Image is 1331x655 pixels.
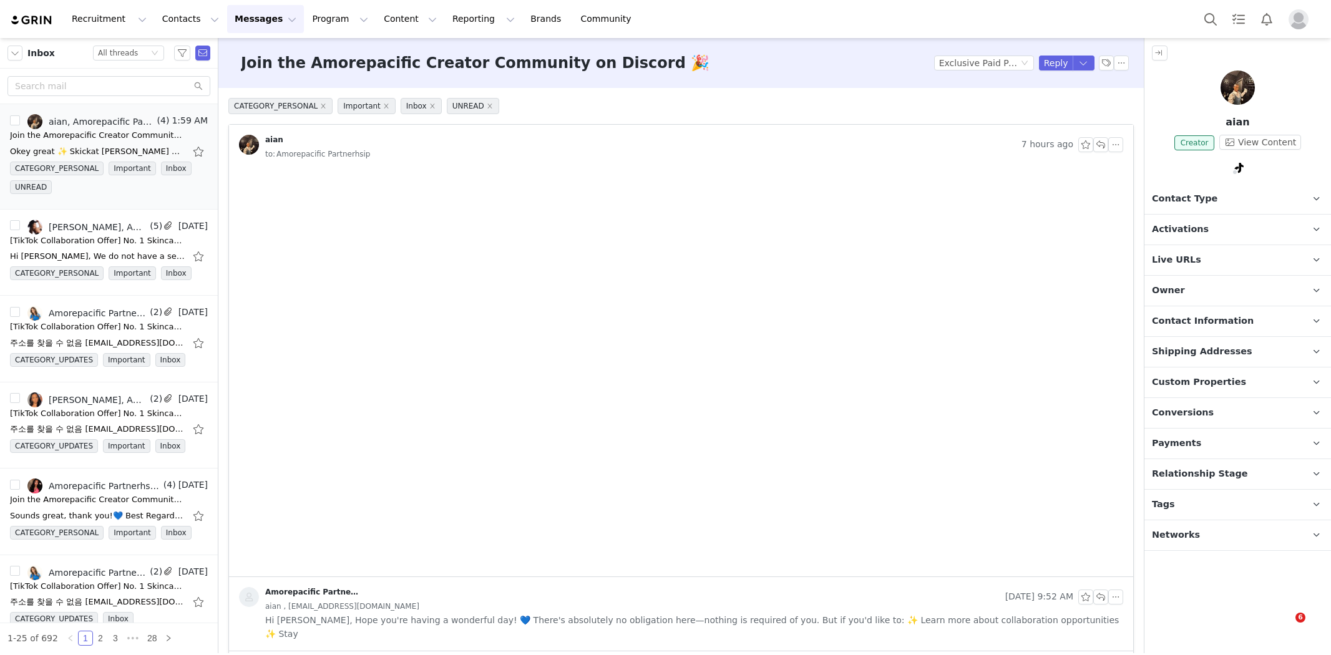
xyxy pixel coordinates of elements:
[1225,5,1252,33] a: Tasks
[94,631,107,645] a: 2
[147,565,162,578] span: (2)
[10,493,185,506] div: Join the Amorepacific Creator Community on Discord 🎉
[93,631,108,646] li: 2
[1144,115,1331,130] p: aian
[573,5,645,33] a: Community
[1295,613,1305,623] span: 6
[10,439,98,453] span: CATEGORY_UPDATES
[123,631,143,646] span: •••
[1174,135,1215,150] span: Creator
[98,46,138,60] div: All threads
[147,392,162,405] span: (2)
[10,14,54,26] img: grin logo
[143,631,162,646] li: 28
[155,114,170,127] span: (4)
[63,631,78,646] li: Previous Page
[108,631,123,646] li: 3
[1152,284,1185,298] span: Owner
[228,98,333,114] span: CATEGORY_PERSONAL
[10,162,104,175] span: CATEGORY_PERSONAL
[103,353,150,367] span: Important
[49,568,147,578] div: Amorepacific Partnerhsip, Mail Delivery Subsystem, Nurse.Tori
[1005,589,1073,604] span: [DATE] 9:52 AM
[109,266,156,280] span: Important
[383,103,389,109] i: icon: close
[10,235,185,247] div: [TikTok Collaboration Offer] No. 1 Skincare Brand ILLIYOON
[151,49,158,58] i: icon: down
[161,631,176,646] li: Next Page
[401,98,442,114] span: Inbox
[10,407,185,420] div: [TikTok Collaboration Offer] No. 1 Skincare Brand ILLIYOON
[1039,56,1073,70] button: Reply
[27,220,147,235] a: [PERSON_NAME], Amorepacific Partnerhsip, beautyybird, [PERSON_NAME]
[161,266,192,280] span: Inbox
[447,98,499,114] span: UNREAD
[239,587,259,607] img: placeholder-contacts.jpeg
[1152,406,1214,420] span: Conversions
[78,631,93,646] li: 1
[27,392,147,407] a: [PERSON_NAME], Amorepacific Partnerhsip, Mail Delivery Subsystem
[445,5,522,33] button: Reporting
[10,596,185,608] div: 주소를 찾을 수 없음 tipsfromtorimanagment@gmail.com 주소를 찾을 수 없거나 해당 주소에서 메일을 받을 수 없어 메일이 전송되지 않았습니다. 자세히 ...
[239,135,283,155] a: aian
[155,353,186,367] span: Inbox
[939,56,1018,70] div: Exclusive Paid Partnership ✨Korea's No.1 Moisturizer from Illiyoon💌
[320,103,326,109] i: icon: close
[103,439,150,453] span: Important
[161,478,176,492] span: (4)
[7,76,210,96] input: Search mail
[1152,192,1217,206] span: Contact Type
[1152,376,1246,389] span: Custom Properties
[27,306,147,321] a: Amorepacific Partnerhsip, Mail Delivery Subsystem, Nurse.Tori
[144,631,161,645] a: 28
[49,222,147,232] div: [PERSON_NAME], Amorepacific Partnerhsip, beautyybird, [PERSON_NAME]
[10,580,185,593] div: [TikTok Collaboration Offer] No. 1 Skincare Brand ILLIYOON
[27,392,42,407] img: 1212037c-5da3-4219-933c-a6abe60050d0--s.jpg
[194,82,203,90] i: icon: search
[229,125,1133,171] div: aian 7 hours agoto:Amorepacific Partnerhsip
[1197,5,1224,33] button: Search
[1289,9,1309,29] img: placeholder-profile.jpg
[1219,135,1301,150] button: View Content
[27,114,155,129] a: aian, Amorepacific Partnerhsip
[239,135,259,155] img: b82949e4-116f-40b4-9b02-33f36d523613.jpg
[1152,467,1248,481] span: Relationship Stage
[305,5,376,33] button: Program
[265,587,359,597] div: Amorepacific Partnerhsip
[1152,528,1200,542] span: Networks
[27,565,42,580] img: 19bf670a-ae07-4e4c-b947-bc48a5251d20.jpg
[10,337,185,349] div: 주소를 찾을 수 없음 tipsfromtorimanagment@gmail.com 주소를 찾을 수 없거나 해당 주소에서 메일을 받을 수 없어 메일이 전송되지 않았습니다. 자세히 ...
[10,266,104,280] span: CATEGORY_PERSONAL
[1152,437,1201,450] span: Payments
[27,114,42,129] img: b82949e4-116f-40b4-9b02-33f36d523613.jpg
[109,631,122,645] a: 3
[49,481,161,491] div: Amorepacific Partnerhsip, Treasure [PERSON_NAME]
[27,565,147,580] a: Amorepacific Partnerhsip, Mail Delivery Subsystem, Nurse.Tori
[49,117,155,127] div: aian, Amorepacific Partnerhsip
[10,510,185,522] div: Sounds great, thank you!💙 Best Regards, TMN MANAGEMENT GROUP From: Amorepacific Partnerhsip <amor...
[103,612,134,626] span: Inbox
[265,147,370,161] span: Amorepacific Partnerhsip
[239,587,359,607] a: Amorepacific Partnerhsip
[338,98,396,114] span: Important
[1253,5,1280,33] button: Notifications
[265,135,283,145] div: aian
[227,5,304,33] button: Messages
[109,162,156,175] span: Important
[165,634,172,642] i: icon: right
[27,478,161,493] a: Amorepacific Partnerhsip, Treasure [PERSON_NAME]
[7,631,58,646] li: 1-25 of 692
[27,220,42,235] img: a681f639-418d-4222-af29-6cb49d133953.jpg
[523,5,572,33] a: Brands
[147,220,162,233] span: (5)
[10,180,52,194] span: UNREAD
[109,526,156,540] span: Important
[10,353,98,367] span: CATEGORY_UPDATES
[195,46,210,61] span: Send Email
[1021,137,1073,152] span: 7 hours ago
[229,577,1133,651] div: Amorepacific Partnerhsip [DATE] 9:52 AMaian , [EMAIL_ADDRESS][DOMAIN_NAME] Hi [PERSON_NAME], Hope...
[27,478,42,493] img: 5b745fe4-dde1-4a3e-af58-90412472b88d.jpg
[1152,314,1254,328] span: Contact Information
[1281,9,1321,29] button: Profile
